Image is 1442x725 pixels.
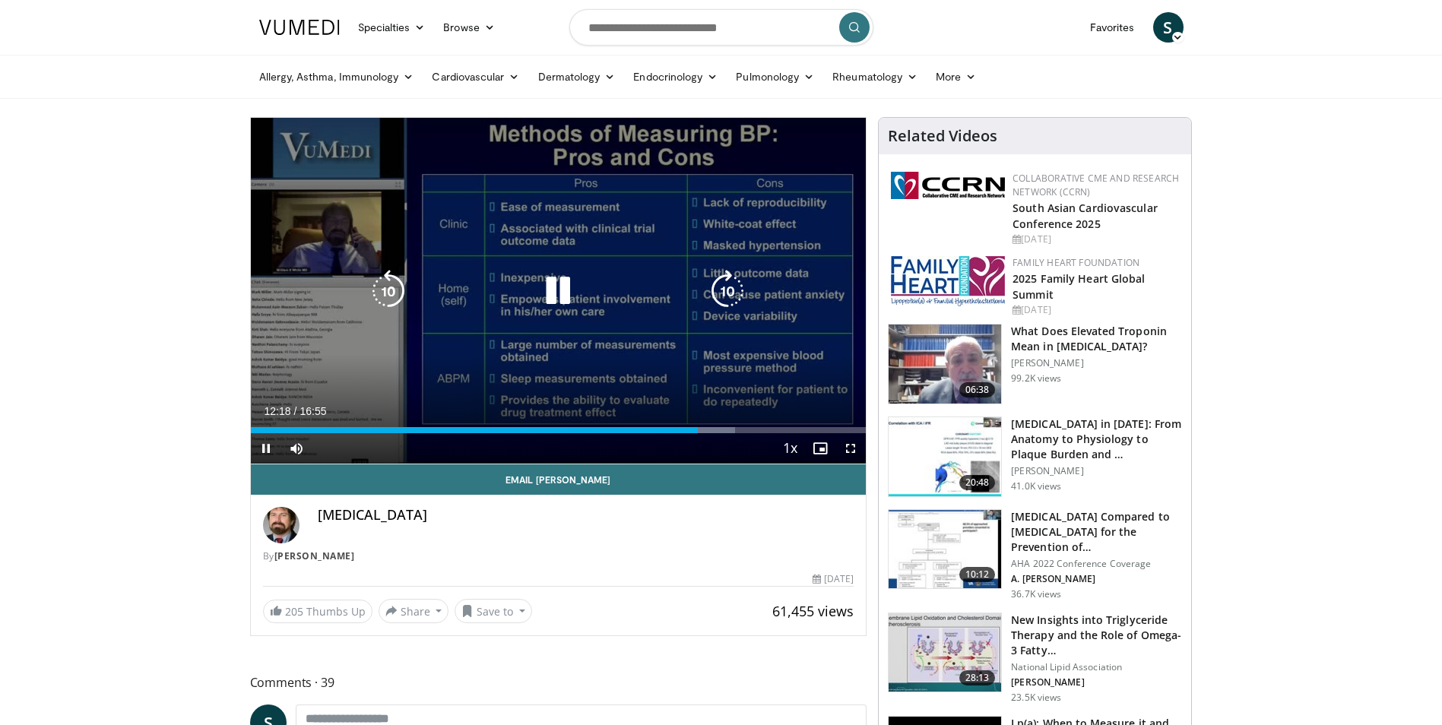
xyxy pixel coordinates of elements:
h4: [MEDICAL_DATA] [318,507,854,524]
h4: Related Videos [888,127,997,145]
h3: [MEDICAL_DATA] Compared to [MEDICAL_DATA] for the Prevention of… [1011,509,1182,555]
a: Specialties [349,12,435,43]
div: [DATE] [813,572,854,586]
p: 23.5K views [1011,692,1061,704]
img: 96363db5-6b1b-407f-974b-715268b29f70.jpeg.150x105_q85_autocrop_double_scale_upscale_version-0.2.jpg [891,256,1005,306]
span: / [294,405,297,417]
a: Collaborative CME and Research Network (CCRN) [1013,172,1179,198]
a: Browse [434,12,504,43]
h3: What Does Elevated Troponin Mean in [MEDICAL_DATA]? [1011,324,1182,354]
span: 28:13 [959,670,996,685]
img: 45ea033d-f728-4586-a1ce-38957b05c09e.150x105_q85_crop-smart_upscale.jpg [889,613,1001,692]
span: Comments 39 [250,673,867,692]
img: 7c0f9b53-1609-4588-8498-7cac8464d722.150x105_q85_crop-smart_upscale.jpg [889,510,1001,589]
p: National Lipid Association [1011,661,1182,673]
p: 41.0K views [1011,480,1061,492]
button: Share [379,599,449,623]
img: 98daf78a-1d22-4ebe-927e-10afe95ffd94.150x105_q85_crop-smart_upscale.jpg [889,325,1001,404]
a: Allergy, Asthma, Immunology [250,62,423,92]
a: Family Heart Foundation [1013,256,1139,269]
a: Endocrinology [624,62,727,92]
input: Search topics, interventions [569,9,873,46]
a: Email [PERSON_NAME] [251,464,867,495]
button: Fullscreen [835,433,866,464]
span: 205 [285,604,303,619]
a: Dermatology [529,62,625,92]
span: 06:38 [959,382,996,397]
h3: [MEDICAL_DATA] in [DATE]: From Anatomy to Physiology to Plaque Burden and … [1011,416,1182,462]
a: Rheumatology [823,62,927,92]
span: 12:18 [265,405,291,417]
p: [PERSON_NAME] [1011,676,1182,689]
h3: New Insights into Triglyceride Therapy and the Role of Omega-3 Fatty… [1011,613,1182,658]
video-js: Video Player [251,118,867,464]
button: Save to [455,599,532,623]
p: 99.2K views [1011,372,1061,385]
p: AHA 2022 Conference Coverage [1011,558,1182,570]
a: Cardiovascular [423,62,528,92]
span: 20:48 [959,475,996,490]
a: 06:38 What Does Elevated Troponin Mean in [MEDICAL_DATA]? [PERSON_NAME] 99.2K views [888,324,1182,404]
img: VuMedi Logo [259,20,340,35]
a: [PERSON_NAME] [274,549,355,562]
div: [DATE] [1013,233,1179,246]
img: a04ee3ba-8487-4636-b0fb-5e8d268f3737.png.150x105_q85_autocrop_double_scale_upscale_version-0.2.png [891,172,1005,199]
p: [PERSON_NAME] [1011,357,1182,369]
a: 2025 Family Heart Global Summit [1013,271,1145,302]
a: 28:13 New Insights into Triglyceride Therapy and the Role of Omega-3 Fatty… National Lipid Associ... [888,613,1182,704]
img: Avatar [263,507,299,543]
img: 823da73b-7a00-425d-bb7f-45c8b03b10c3.150x105_q85_crop-smart_upscale.jpg [889,417,1001,496]
span: 10:12 [959,567,996,582]
a: S [1153,12,1184,43]
a: More [927,62,985,92]
button: Mute [281,433,312,464]
p: A. [PERSON_NAME] [1011,573,1182,585]
div: By [263,549,854,563]
a: 20:48 [MEDICAL_DATA] in [DATE]: From Anatomy to Physiology to Plaque Burden and … [PERSON_NAME] 4... [888,416,1182,497]
p: [PERSON_NAME] [1011,465,1182,477]
p: 36.7K views [1011,588,1061,600]
span: 61,455 views [772,602,854,620]
a: South Asian Cardiovascular Conference 2025 [1013,201,1158,231]
a: Pulmonology [727,62,823,92]
button: Playback Rate [775,433,805,464]
a: 205 Thumbs Up [263,600,372,623]
button: Enable picture-in-picture mode [805,433,835,464]
button: Pause [251,433,281,464]
a: 10:12 [MEDICAL_DATA] Compared to [MEDICAL_DATA] for the Prevention of… AHA 2022 Conference Covera... [888,509,1182,600]
a: Favorites [1081,12,1144,43]
span: 16:55 [299,405,326,417]
div: Progress Bar [251,427,867,433]
div: [DATE] [1013,303,1179,317]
